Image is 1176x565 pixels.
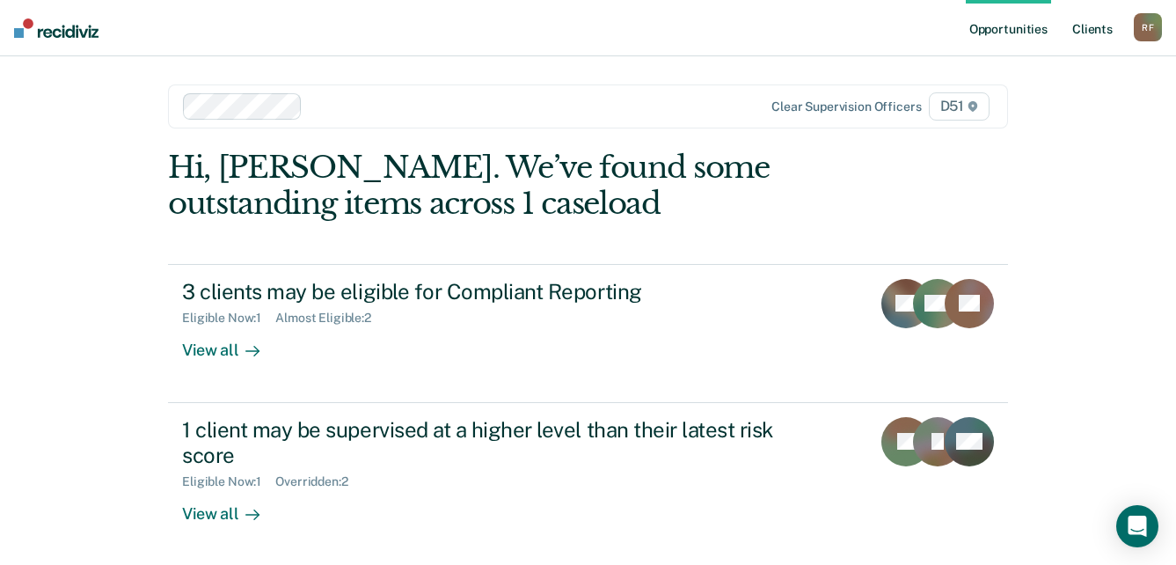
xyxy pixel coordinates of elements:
[14,18,99,38] img: Recidiviz
[1134,13,1162,41] button: RF
[1116,505,1158,547] div: Open Intercom Messenger
[771,99,921,114] div: Clear supervision officers
[546,359,630,374] div: Loading data...
[929,92,990,121] span: D51
[1134,13,1162,41] div: R F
